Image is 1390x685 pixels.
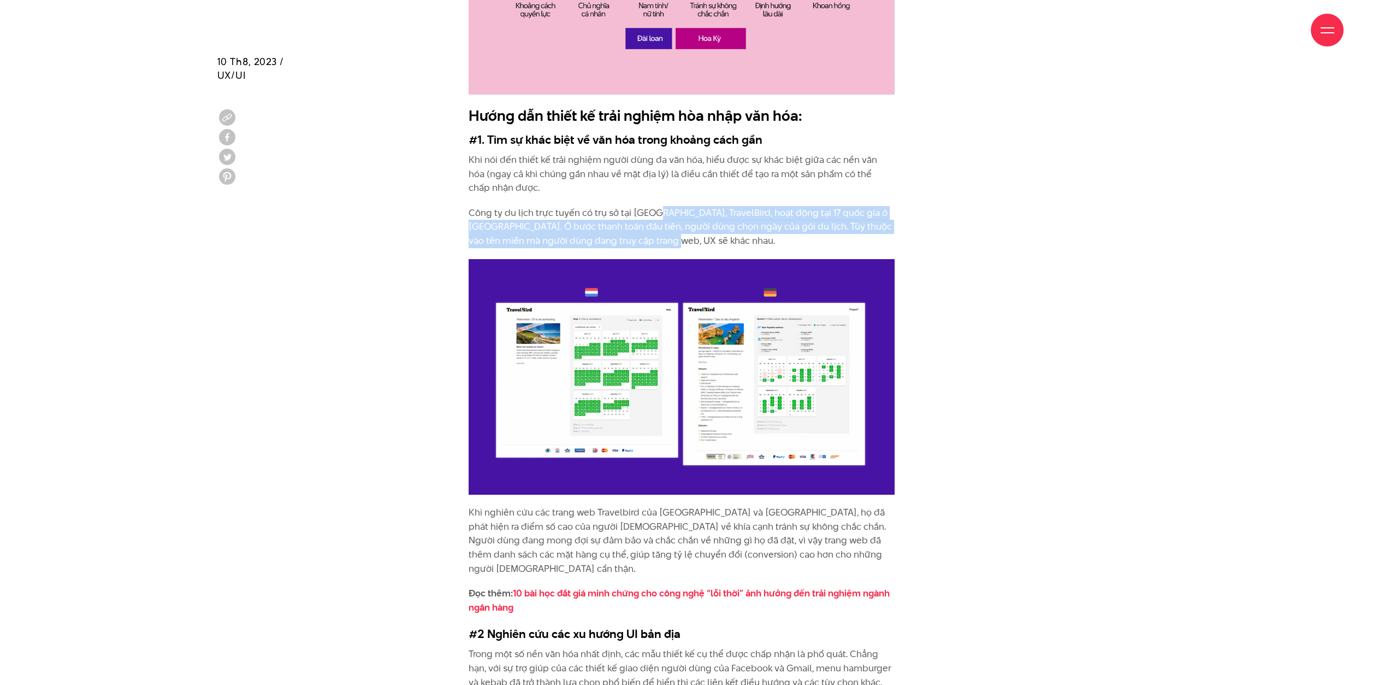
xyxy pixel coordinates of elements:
[469,131,895,148] h3: #1. Tìm sự khác biệt về văn hóa trong khoảng cách gần
[469,153,895,195] p: Khi nói đến thiết kế trải nghiệm người dùng đa văn hóa, hiểu được sự khác biệt giữa các nền văn h...
[469,106,895,126] h2: Hướng dẫn thiết kế trải nghiệm hòa nhập văn hóa:
[469,206,895,248] p: Công ty du lịch trực tuyến có trụ sở tại [GEOGRAPHIC_DATA], TravelBird, hoạt động tại 17 quốc gia...
[469,259,895,495] img: Tìm sự khác biệt về văn hóa trong khoảng cách gần
[469,506,895,576] p: Khi nghiên cứu các trang web Travelbird của [GEOGRAPHIC_DATA] và [GEOGRAPHIC_DATA], họ đã phát hi...
[469,587,890,614] strong: Đọc thêm:
[469,587,890,614] a: 10 bài học đắt giá minh chứng cho công nghệ “lỗi thời” ảnh hưởng đến trải nghiệm ngành ngân hàng
[217,55,284,82] span: 10 Th8, 2023 / UX/UI
[469,625,895,642] h3: #2 Nghiên cứu các xu hướng UI bản địa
